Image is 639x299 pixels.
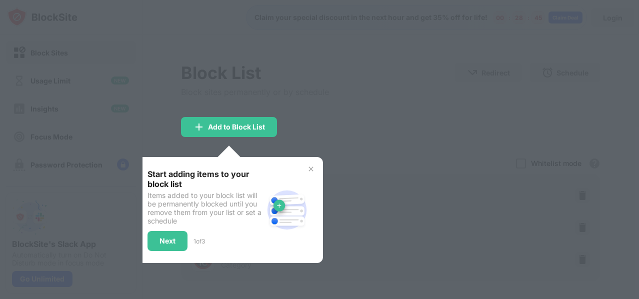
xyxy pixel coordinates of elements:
div: Next [159,237,175,245]
div: Start adding items to your block list [147,169,263,189]
img: block-site.svg [263,186,311,234]
div: Add to Block List [208,123,265,131]
div: 1 of 3 [193,237,205,245]
img: x-button.svg [307,165,315,173]
div: Items added to your block list will be permanently blocked until you remove them from your list o... [147,191,263,225]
